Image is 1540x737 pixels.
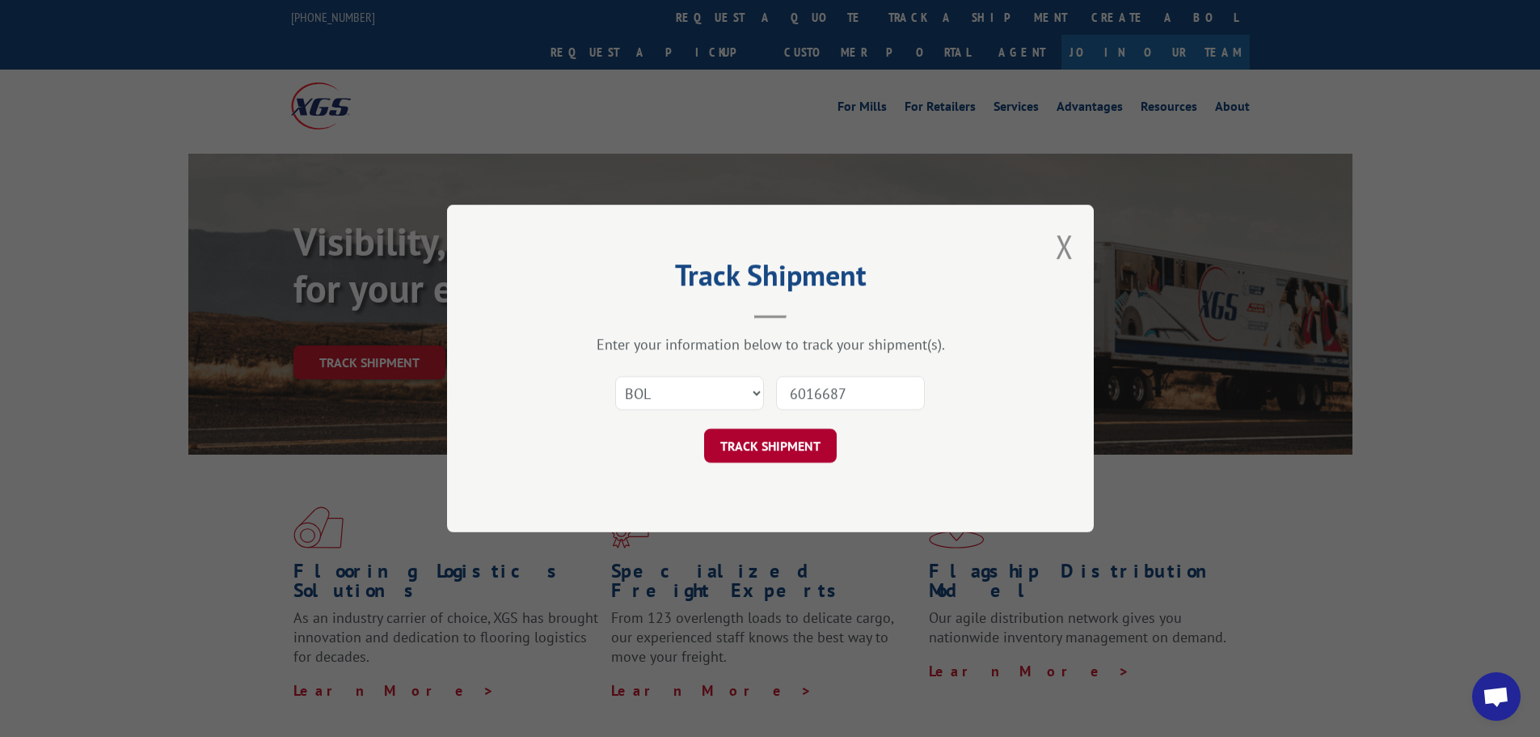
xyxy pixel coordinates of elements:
button: Close modal [1056,225,1074,268]
a: Open chat [1472,672,1521,721]
div: Enter your information below to track your shipment(s). [528,335,1013,354]
input: Number(s) [776,376,925,410]
button: TRACK SHIPMENT [704,429,837,463]
h2: Track Shipment [528,264,1013,294]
